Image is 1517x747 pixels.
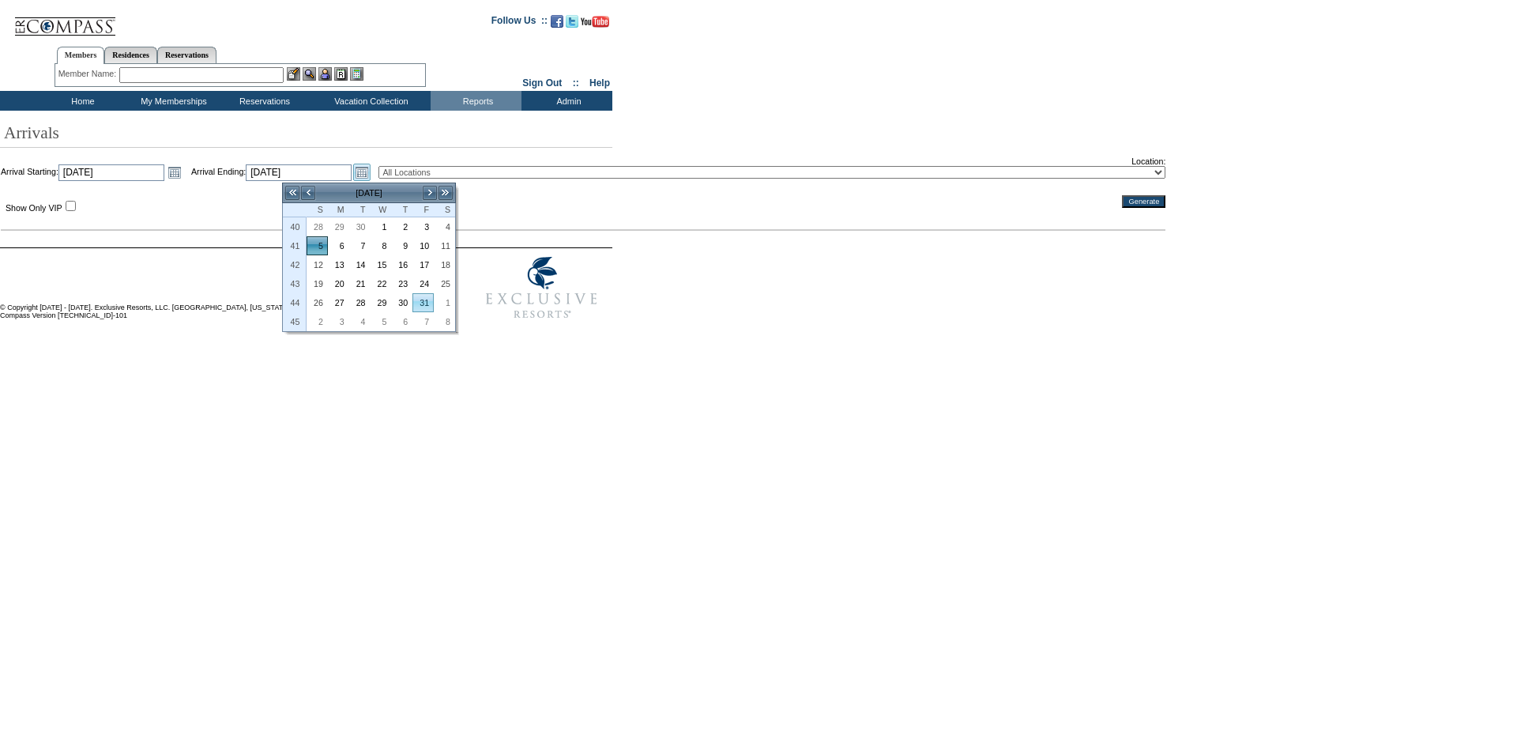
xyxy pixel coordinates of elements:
td: Arrival Ending: [191,157,378,188]
th: 42 [283,255,307,274]
a: 23 [392,275,412,292]
a: 21 [350,275,370,292]
a: Subscribe to our YouTube Channel [581,20,609,29]
a: < [300,185,316,201]
img: Follow us on Twitter [566,15,578,28]
img: Compass Home [13,4,116,36]
img: Subscribe to our YouTube Channel [581,16,609,28]
img: Reservations [334,67,348,81]
td: Monday, October 13, 2025 [328,255,349,274]
a: Follow us on Twitter [566,20,578,29]
a: 5 [371,313,391,330]
td: Friday, October 10, 2025 [412,236,434,255]
a: 29 [329,218,348,236]
th: Wednesday [371,203,392,217]
a: Open the calendar popup. [353,164,371,181]
a: 30 [392,294,412,311]
a: 22 [371,275,391,292]
div: Member Name: [58,67,119,81]
a: 8 [371,237,391,255]
td: Monday, October 06, 2025 [328,236,349,255]
td: Saturday, October 11, 2025 [434,236,455,255]
th: 43 [283,274,307,293]
a: 7 [350,237,370,255]
a: 13 [329,256,348,274]
a: << [284,185,300,201]
td: My Memberships [126,91,217,111]
td: Thursday, October 09, 2025 [391,236,412,255]
a: 24 [413,275,433,292]
td: Wednesday, October 22, 2025 [371,274,392,293]
td: Thursday, October 16, 2025 [391,255,412,274]
td: Sunday, September 28, 2025 [307,217,328,236]
td: Sunday, October 19, 2025 [307,274,328,293]
img: b_calculator.gif [350,67,363,81]
a: 20 [329,275,348,292]
th: 40 [283,217,307,236]
a: 16 [392,256,412,274]
a: 18 [435,256,454,274]
td: Sunday, October 26, 2025 [307,293,328,312]
td: Friday, October 17, 2025 [412,255,434,274]
td: Tuesday, September 30, 2025 [349,217,371,236]
td: Monday, September 29, 2025 [328,217,349,236]
img: b_edit.gif [287,67,300,81]
td: Friday, October 24, 2025 [412,274,434,293]
a: 31 [413,294,433,311]
a: 1 [371,218,391,236]
td: Sunday, October 05, 2025 [307,236,328,255]
a: 15 [371,256,391,274]
a: 19 [307,275,327,292]
img: Become our fan on Facebook [551,15,563,28]
td: Arrival Starting: [1,157,190,188]
a: 29 [371,294,391,311]
td: Monday, October 20, 2025 [328,274,349,293]
a: 5 [307,237,327,255]
td: Monday, October 27, 2025 [328,293,349,312]
a: 6 [392,313,412,330]
td: Tuesday, October 07, 2025 [349,236,371,255]
a: >> [438,185,454,201]
th: Tuesday [349,203,371,217]
td: Vacation Collection [308,91,431,111]
td: Monday, November 03, 2025 [328,312,349,331]
a: Open the calendar popup. [166,164,183,181]
a: 4 [350,313,370,330]
img: Impersonate [318,67,332,81]
td: Location: [378,157,1165,188]
a: 27 [329,294,348,311]
span: :: [573,77,579,89]
input: Generate [1122,195,1165,208]
td: Home [36,91,126,111]
td: Wednesday, October 29, 2025 [371,293,392,312]
td: Tuesday, October 21, 2025 [349,274,371,293]
a: 2 [392,218,412,236]
a: 2 [307,313,327,330]
a: Reservations [157,47,216,63]
td: Thursday, November 06, 2025 [391,312,412,331]
td: Friday, October 03, 2025 [412,217,434,236]
a: > [422,185,438,201]
a: 10 [413,237,433,255]
td: Saturday, November 08, 2025 [434,312,455,331]
a: Members [57,47,105,64]
a: 3 [413,218,433,236]
a: 12 [307,256,327,274]
a: 1 [435,294,454,311]
a: 4 [435,218,454,236]
td: Wednesday, October 01, 2025 [371,217,392,236]
td: Thursday, October 23, 2025 [391,274,412,293]
img: Exclusive Resorts [471,248,612,327]
a: 7 [413,313,433,330]
td: Wednesday, October 15, 2025 [371,255,392,274]
a: 17 [413,256,433,274]
td: Thursday, October 02, 2025 [391,217,412,236]
td: Wednesday, November 05, 2025 [371,312,392,331]
a: Sign Out [522,77,562,89]
th: Friday [412,203,434,217]
a: 25 [435,275,454,292]
a: 26 [307,294,327,311]
a: 9 [392,237,412,255]
td: Reservations [217,91,308,111]
td: Saturday, October 04, 2025 [434,217,455,236]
